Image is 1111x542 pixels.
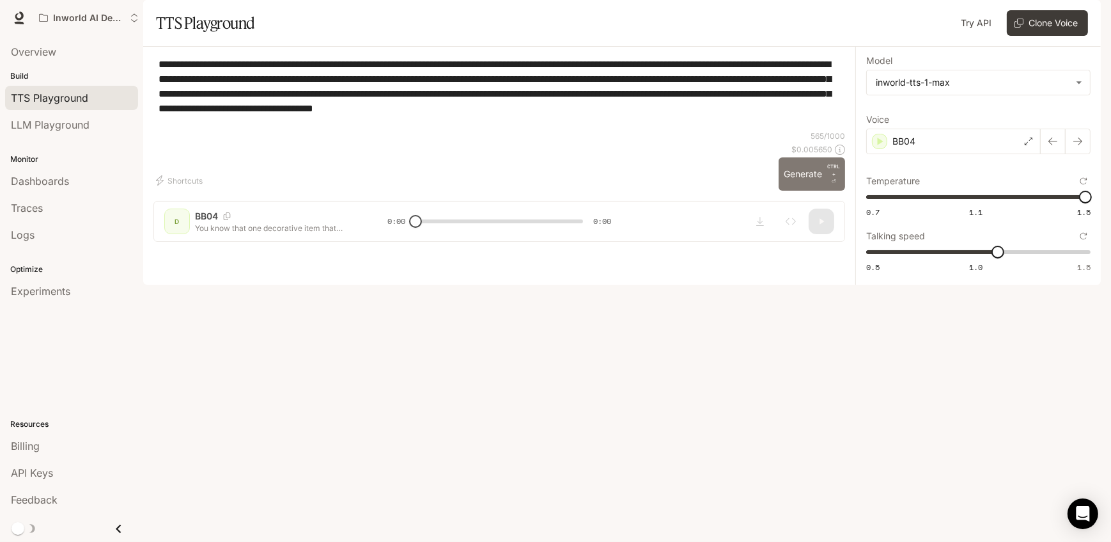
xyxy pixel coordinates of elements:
p: Talking speed [866,232,925,241]
p: CTRL + [827,163,840,178]
button: Open workspace menu [33,5,144,31]
span: 1.5 [1077,207,1091,218]
p: ⏎ [827,163,840,186]
span: 0.5 [866,262,880,273]
p: Inworld AI Demos [53,13,125,24]
div: inworld-tts-1-max [867,70,1090,95]
p: $ 0.005650 [791,144,832,155]
h1: TTS Playground [156,10,255,36]
button: Shortcuts [153,170,208,191]
p: Voice [866,115,889,124]
button: Clone Voice [1007,10,1088,36]
p: Model [866,56,892,65]
p: 565 / 1000 [811,131,845,141]
span: 1.1 [969,207,983,218]
button: Reset to default [1076,174,1091,188]
a: Try API [956,10,997,36]
span: 1.0 [969,262,983,273]
button: Reset to default [1076,229,1091,243]
span: 1.5 [1077,262,1091,273]
div: inworld-tts-1-max [876,76,1069,89]
button: GenerateCTRL +⏎ [779,157,845,191]
p: BB04 [892,135,915,148]
p: Temperature [866,177,920,186]
div: Open Intercom Messenger [1068,498,1098,529]
span: 0.7 [866,207,880,218]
